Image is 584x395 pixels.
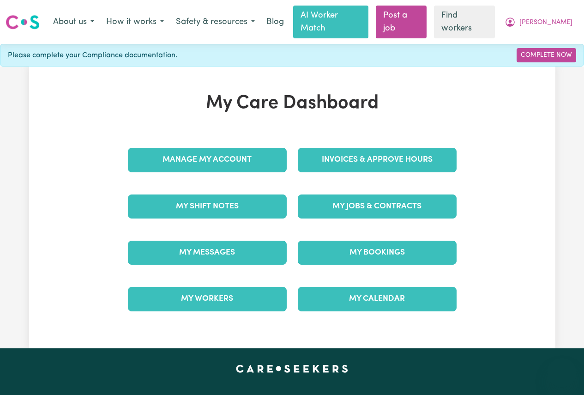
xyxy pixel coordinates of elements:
[261,12,289,32] a: Blog
[517,48,576,62] a: Complete Now
[298,194,457,219] a: My Jobs & Contracts
[298,241,457,265] a: My Bookings
[128,241,287,265] a: My Messages
[128,148,287,172] a: Manage My Account
[434,6,495,38] a: Find workers
[298,287,457,311] a: My Calendar
[236,365,348,372] a: Careseekers home page
[47,12,100,32] button: About us
[293,6,368,38] a: AI Worker Match
[376,6,427,38] a: Post a job
[170,12,261,32] button: Safety & resources
[8,50,177,61] span: Please complete your Compliance documentation.
[298,148,457,172] a: Invoices & Approve Hours
[122,92,462,115] h1: My Care Dashboard
[6,14,40,30] img: Careseekers logo
[6,12,40,33] a: Careseekers logo
[519,18,572,28] span: [PERSON_NAME]
[499,12,578,32] button: My Account
[547,358,577,388] iframe: Button to launch messaging window
[100,12,170,32] button: How it works
[128,194,287,219] a: My Shift Notes
[128,287,287,311] a: My Workers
